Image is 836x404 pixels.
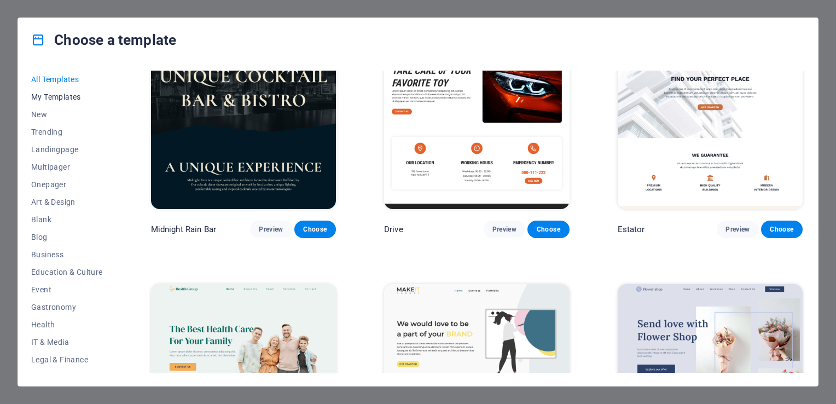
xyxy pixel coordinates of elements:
[31,338,103,347] span: IT & Media
[303,225,327,234] span: Choose
[31,298,103,316] button: Gastronomy
[31,215,103,224] span: Blank
[31,158,103,176] button: Multipager
[31,268,103,276] span: Education & Culture
[31,128,103,136] span: Trending
[31,351,103,368] button: Legal & Finance
[31,368,103,386] button: Non-Profit
[31,106,103,123] button: New
[31,263,103,281] button: Education & Culture
[31,233,103,241] span: Blog
[31,31,176,49] h4: Choose a template
[31,110,103,119] span: New
[31,316,103,333] button: Health
[151,224,216,235] p: Midnight Rain Bar
[31,211,103,228] button: Blank
[31,163,103,171] span: Multipager
[31,228,103,246] button: Blog
[31,193,103,211] button: Art & Design
[31,281,103,298] button: Event
[31,198,103,206] span: Art & Design
[31,141,103,158] button: Landingpage
[294,221,336,238] button: Choose
[31,246,103,263] button: Business
[384,224,403,235] p: Drive
[761,221,803,238] button: Choose
[31,320,103,329] span: Health
[492,225,516,234] span: Preview
[31,93,103,101] span: My Templates
[31,123,103,141] button: Trending
[151,38,336,209] img: Midnight Rain Bar
[31,250,103,259] span: Business
[31,88,103,106] button: My Templates
[31,75,103,84] span: All Templates
[31,71,103,88] button: All Templates
[484,221,525,238] button: Preview
[31,176,103,193] button: Onepager
[31,333,103,351] button: IT & Media
[250,221,292,238] button: Preview
[259,225,283,234] span: Preview
[717,221,758,238] button: Preview
[31,180,103,189] span: Onepager
[31,285,103,294] span: Event
[31,145,103,154] span: Landingpage
[618,224,645,235] p: Estator
[384,38,569,209] img: Drive
[31,355,103,364] span: Legal & Finance
[618,38,803,209] img: Estator
[725,225,750,234] span: Preview
[527,221,569,238] button: Choose
[31,303,103,311] span: Gastronomy
[536,225,560,234] span: Choose
[770,225,794,234] span: Choose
